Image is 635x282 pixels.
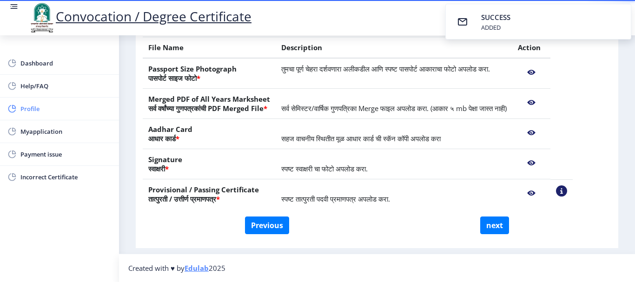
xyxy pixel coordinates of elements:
th: Action [512,37,550,59]
td: तुमचा पूर्ण चेहरा दर्शवणारा अलीकडील आणि स्पष्ट पासपोर्ट आकाराचा फोटो अपलोड करा. [276,58,512,89]
th: File Name [143,37,276,59]
span: सहज वाचनीय स्थितीत मूळ आधार कार्ड ची स्कॅन कॉपी अपलोड करा [281,134,441,143]
div: ADDED [481,23,512,32]
button: Previous [245,216,289,234]
span: Help/FAQ [20,80,112,92]
span: Myapplication [20,126,112,137]
span: Created with ♥ by 2025 [128,263,225,273]
th: Passport Size Photograph पासपोर्ट साइज फोटो [143,58,276,89]
span: स्पष्ट तात्पुरती पदवी प्रमाणपत्र अपलोड करा. [281,194,390,203]
nb-action: View File [518,185,545,202]
nb-action: View File [518,94,545,111]
span: Dashboard [20,58,112,69]
span: स्पष्ट स्वाक्षरी चा फोटो अपलोड करा. [281,164,368,173]
span: Incorrect Certificate [20,171,112,183]
img: logo [28,2,56,33]
span: Payment issue [20,149,112,160]
th: Signature स्वाक्षरी [143,149,276,179]
a: Convocation / Degree Certificate [28,7,251,25]
a: Edulab [185,263,209,273]
th: Aadhar Card आधार कार्ड [143,119,276,149]
button: next [480,216,509,234]
th: Provisional / Passing Certificate तात्पुरती / उत्तीर्ण प्रमाणपत्र [143,179,276,210]
span: SUCCESS [481,13,510,22]
nb-action: View File [518,125,545,141]
span: Profile [20,103,112,114]
nb-action: View Sample PDC [556,185,567,197]
th: Description [276,37,512,59]
span: सर्व सेमिस्टर/वार्षिक गुणपत्रिका Merge फाइल अपलोड करा. (आकार ५ mb पेक्षा जास्त नाही) [281,104,507,113]
nb-action: View File [518,155,545,171]
th: Merged PDF of All Years Marksheet सर्व वर्षांच्या गुणपत्रकांची PDF Merged File [143,89,276,119]
nb-action: View File [518,64,545,81]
